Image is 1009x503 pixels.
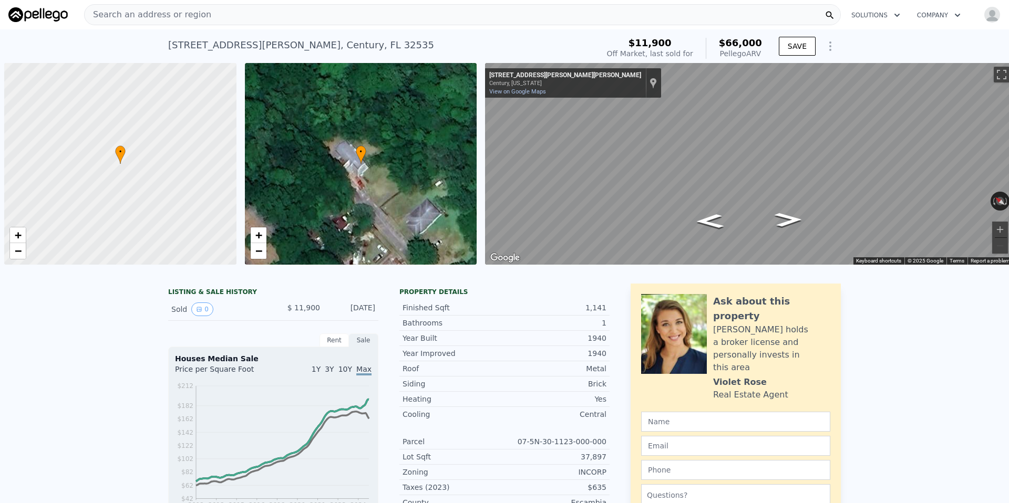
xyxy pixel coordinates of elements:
div: Year Built [403,333,504,343]
span: 3Y [325,365,334,373]
div: [DATE] [328,302,375,316]
button: Zoom in [992,222,1008,237]
div: Rent [320,333,349,347]
tspan: $142 [177,429,193,436]
div: Siding [403,379,504,389]
span: © 2025 Google [908,258,943,264]
div: Finished Sqft [403,302,504,313]
img: Google [488,251,522,265]
img: Pellego [8,7,68,22]
path: Go Southeast, Hudson Hill Rd [763,209,814,230]
span: • [356,147,366,156]
div: Year Improved [403,348,504,359]
div: Heating [403,394,504,404]
button: Solutions [843,6,909,25]
div: Roof [403,363,504,374]
div: [PERSON_NAME] holds a broker license and personally invests in this area [713,323,830,374]
span: Search an address or region [85,8,211,21]
div: Violet Rose [713,376,767,389]
button: Keyboard shortcuts [856,257,901,265]
div: 07-5N-30-1123-000-000 [504,436,606,447]
div: 1940 [504,348,606,359]
tspan: $42 [181,495,193,502]
a: Zoom out [10,243,26,259]
tspan: $62 [181,482,193,489]
div: • [115,145,126,164]
tspan: $102 [177,455,193,463]
div: Off Market, last sold for [607,48,693,59]
input: Name [641,412,830,432]
a: Terms (opens in new tab) [950,258,964,264]
div: 1,141 [504,302,606,313]
tspan: $212 [177,382,193,390]
div: • [356,145,366,164]
div: Property details [399,288,610,296]
button: View historical data [191,302,213,316]
div: Real Estate Agent [713,389,788,401]
div: LISTING & SALE HISTORY [168,288,378,298]
div: $635 [504,482,606,492]
img: avatar [984,6,1001,23]
div: Price per Square Foot [175,364,273,381]
span: $66,000 [719,37,762,48]
button: Show Options [820,36,841,57]
div: Taxes (2023) [403,482,504,492]
a: Zoom in [10,227,26,243]
input: Phone [641,460,830,480]
a: Show location on map [650,77,657,89]
tspan: $182 [177,402,193,410]
tspan: $162 [177,415,193,423]
span: • [115,147,126,156]
div: 1940 [504,333,606,343]
div: Brick [504,379,606,389]
div: Metal [504,363,606,374]
a: Open this area in Google Maps (opens a new window) [488,251,522,265]
path: Go Northwest, Hudson Hill Rd [684,211,735,232]
span: − [15,244,22,257]
div: Houses Median Sale [175,353,372,364]
tspan: $122 [177,442,193,449]
span: − [255,244,262,257]
span: + [255,228,262,242]
div: 37,897 [504,452,606,462]
button: Company [909,6,969,25]
div: Sale [349,333,378,347]
span: Max [356,365,372,375]
a: View on Google Maps [489,88,546,95]
a: Zoom out [251,243,266,259]
div: Lot Sqft [403,452,504,462]
div: Zoning [403,467,504,477]
div: Ask about this property [713,294,830,323]
div: INCORP [504,467,606,477]
span: 1Y [312,365,321,373]
div: 1 [504,318,606,328]
button: SAVE [779,37,816,56]
div: [STREET_ADDRESS][PERSON_NAME][PERSON_NAME] [489,71,641,80]
span: 10Y [338,365,352,373]
span: $ 11,900 [287,303,320,312]
div: [STREET_ADDRESS][PERSON_NAME] , Century , FL 32535 [168,38,434,53]
tspan: $82 [181,468,193,476]
div: Yes [504,394,606,404]
div: Sold [171,302,265,316]
div: Central [504,409,606,420]
span: $11,900 [629,37,672,48]
button: Rotate counterclockwise [991,192,996,211]
div: Century, [US_STATE] [489,80,641,87]
div: Bathrooms [403,318,504,328]
input: Email [641,436,830,456]
a: Zoom in [251,227,266,243]
div: Parcel [403,436,504,447]
button: Zoom out [992,238,1008,254]
div: Cooling [403,409,504,420]
span: + [15,228,22,242]
div: Pellego ARV [719,48,762,59]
